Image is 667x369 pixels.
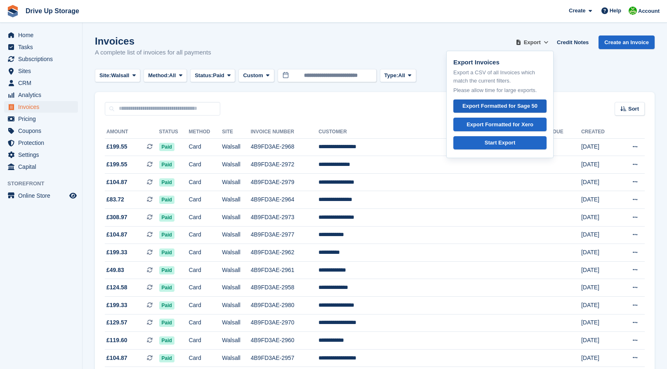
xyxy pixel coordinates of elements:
[106,301,127,310] span: £199.33
[581,261,618,279] td: [DATE]
[628,105,639,113] span: Sort
[453,58,547,67] p: Export Invoices
[106,213,127,222] span: £308.97
[4,77,78,89] a: menu
[18,77,68,89] span: CRM
[524,38,541,47] span: Export
[581,297,618,315] td: [DATE]
[95,35,211,47] h1: Invoices
[18,101,68,113] span: Invoices
[222,349,250,367] td: Walsall
[638,7,660,15] span: Account
[95,69,140,83] button: Site: Walsall
[189,156,222,174] td: Card
[251,125,319,139] th: Invoice Number
[4,53,78,65] a: menu
[4,137,78,149] a: menu
[4,149,78,161] a: menu
[189,191,222,209] td: Card
[581,156,618,174] td: [DATE]
[222,156,250,174] td: Walsall
[111,71,129,80] span: Walsall
[106,318,127,327] span: £129.57
[213,71,224,80] span: Paid
[144,69,187,83] button: Method: All
[581,244,618,262] td: [DATE]
[159,143,174,151] span: Paid
[106,248,127,257] span: £199.33
[4,101,78,113] a: menu
[18,190,68,201] span: Online Store
[4,161,78,173] a: menu
[159,178,174,187] span: Paid
[318,125,553,139] th: Customer
[251,297,319,315] td: 4B9FD3AE-2980
[18,125,68,137] span: Coupons
[581,173,618,191] td: [DATE]
[222,244,250,262] td: Walsall
[4,29,78,41] a: menu
[189,297,222,315] td: Card
[159,319,174,327] span: Paid
[581,226,618,244] td: [DATE]
[581,279,618,297] td: [DATE]
[106,283,127,292] span: £124.58
[18,41,68,53] span: Tasks
[581,314,618,332] td: [DATE]
[95,48,211,57] p: A complete list of invoices for all payments
[18,65,68,77] span: Sites
[159,213,174,222] span: Paid
[195,71,213,80] span: Status:
[222,191,250,209] td: Walsall
[159,231,174,239] span: Paid
[222,261,250,279] td: Walsall
[222,125,250,139] th: Site
[106,195,124,204] span: £83.72
[189,349,222,367] td: Card
[581,125,618,139] th: Created
[159,248,174,257] span: Paid
[189,244,222,262] td: Card
[222,173,250,191] td: Walsall
[18,29,68,41] span: Home
[106,266,124,274] span: £49.83
[189,314,222,332] td: Card
[106,354,127,362] span: £104.87
[68,191,78,201] a: Preview store
[629,7,637,15] img: Daniela Munn
[159,161,174,169] span: Paid
[243,71,263,80] span: Custom
[159,266,174,274] span: Paid
[18,137,68,149] span: Protection
[189,125,222,139] th: Method
[251,244,319,262] td: 4B9FD3AE-2962
[251,332,319,350] td: 4B9FD3AE-2960
[18,149,68,161] span: Settings
[485,139,515,147] div: Start Export
[222,226,250,244] td: Walsall
[4,65,78,77] a: menu
[610,7,621,15] span: Help
[159,336,174,345] span: Paid
[462,102,537,110] div: Export Formatted for Sage 50
[581,191,618,209] td: [DATE]
[251,138,319,156] td: 4B9FD3AE-2968
[251,209,319,227] td: 4B9FD3AE-2973
[222,138,250,156] td: Walsall
[159,354,174,362] span: Paid
[554,35,592,49] a: Credit Notes
[453,136,547,150] a: Start Export
[106,336,127,345] span: £119.60
[189,279,222,297] td: Card
[222,209,250,227] td: Walsall
[453,69,547,85] p: Export a CSV of all Invoices which match the current filters.
[148,71,169,80] span: Method:
[22,4,82,18] a: Drive Up Storage
[581,138,618,156] td: [DATE]
[106,142,127,151] span: £199.55
[159,301,174,310] span: Paid
[189,226,222,244] td: Card
[189,173,222,191] td: Card
[384,71,398,80] span: Type:
[18,53,68,65] span: Subscriptions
